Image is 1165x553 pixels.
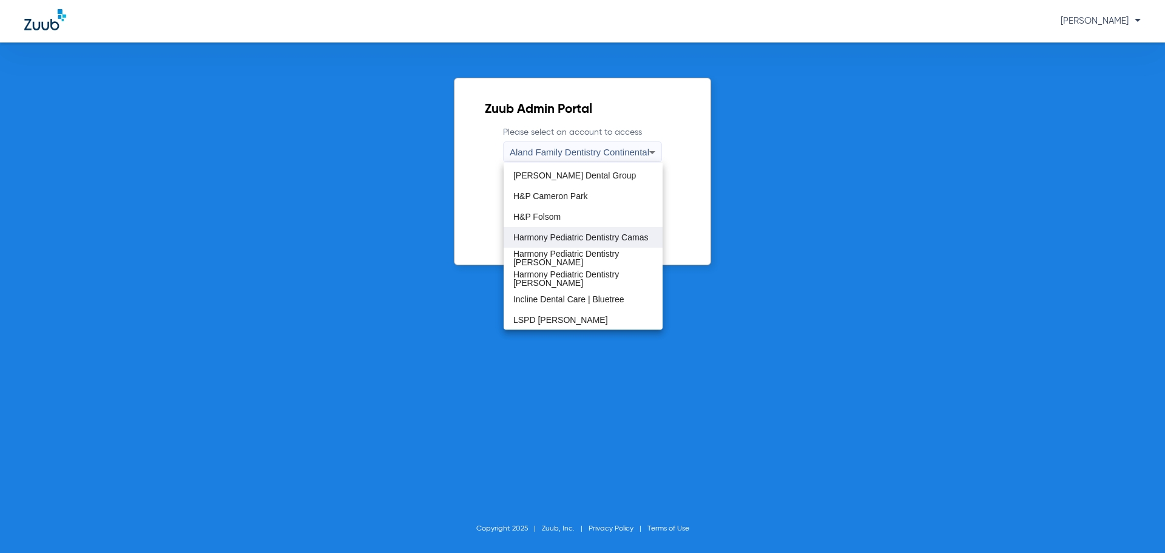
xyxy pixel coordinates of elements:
[513,192,588,200] span: H&P Cameron Park
[513,316,608,324] span: LSPD [PERSON_NAME]
[513,233,649,242] span: Harmony Pediatric Dentistry Camas
[513,171,636,180] span: [PERSON_NAME] Dental Group
[1104,495,1165,553] iframe: Chat Widget
[513,212,561,221] span: H&P Folsom
[513,295,624,304] span: Incline Dental Care | Bluetree
[513,270,653,287] span: Harmony Pediatric Dentistry [PERSON_NAME]
[513,249,653,266] span: Harmony Pediatric Dentistry [PERSON_NAME]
